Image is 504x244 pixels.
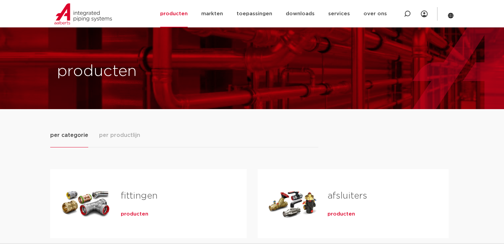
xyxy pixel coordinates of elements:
[328,191,367,200] a: afsluiters
[57,61,249,82] h1: producten
[121,191,157,200] a: fittingen
[328,211,355,218] a: producten
[50,131,88,139] span: per categorie
[99,131,140,139] span: per productlijn
[121,211,148,218] a: producten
